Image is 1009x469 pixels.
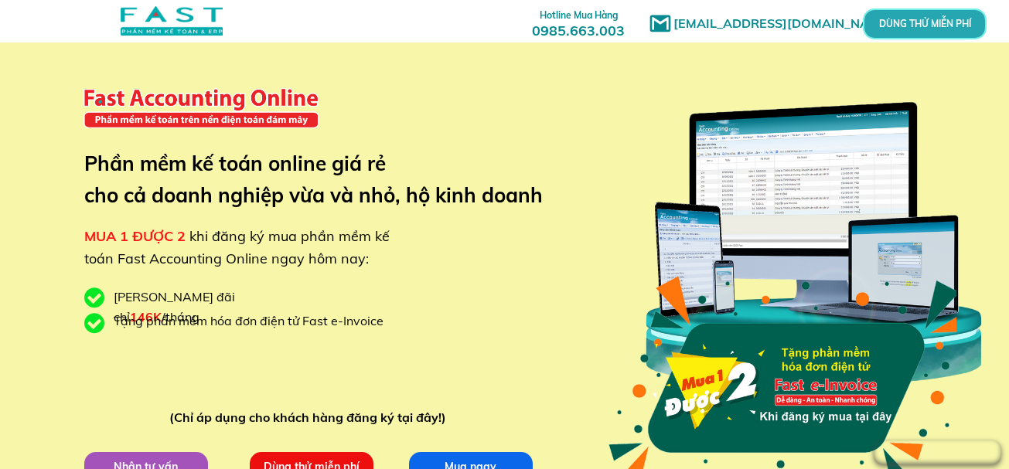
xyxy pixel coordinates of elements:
span: khi đăng ký mua phần mềm kế toán Fast Accounting Online ngay hôm nay: [84,227,390,267]
div: (Chỉ áp dụng cho khách hàng đăng ký tại đây!) [169,408,453,428]
h1: [EMAIL_ADDRESS][DOMAIN_NAME] [673,14,902,34]
h3: 0985.663.003 [515,5,642,39]
p: DÙNG THỬ MIỄN PHÍ [906,20,943,29]
div: Tặng phần mềm hóa đơn điện tử Fast e-Invoice [114,311,395,331]
span: 146K [130,309,162,325]
span: Hotline Mua Hàng [540,9,618,21]
span: MUA 1 ĐƯỢC 2 [84,227,186,245]
h3: Phần mềm kế toán online giá rẻ cho cả doanh nghiệp vừa và nhỏ, hộ kinh doanh [84,148,566,212]
div: [PERSON_NAME] đãi chỉ /tháng [114,287,315,327]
